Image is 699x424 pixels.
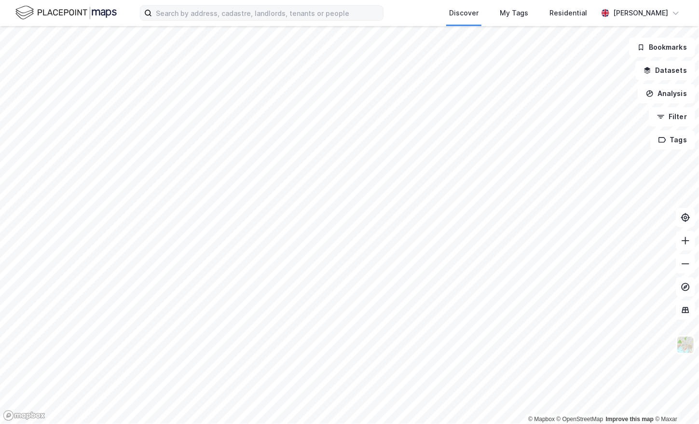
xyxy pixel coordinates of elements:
a: Improve this map [606,416,654,423]
img: Z [676,336,695,354]
div: Discover [449,7,479,19]
button: Analysis [638,84,695,103]
div: Chatt-widget [651,378,699,424]
button: Tags [650,130,695,150]
a: Mapbox [528,416,555,423]
img: logo.f888ab2527a4732fd821a326f86c7f29.svg [15,4,117,21]
iframe: Chat Widget [651,378,699,424]
button: Bookmarks [629,38,695,57]
input: Search by address, cadastre, landlords, tenants or people [152,6,383,20]
a: OpenStreetMap [557,416,603,423]
div: Residential [549,7,587,19]
div: [PERSON_NAME] [613,7,668,19]
button: Datasets [635,61,695,80]
a: Mapbox homepage [3,410,45,421]
div: My Tags [500,7,528,19]
button: Filter [649,107,695,126]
